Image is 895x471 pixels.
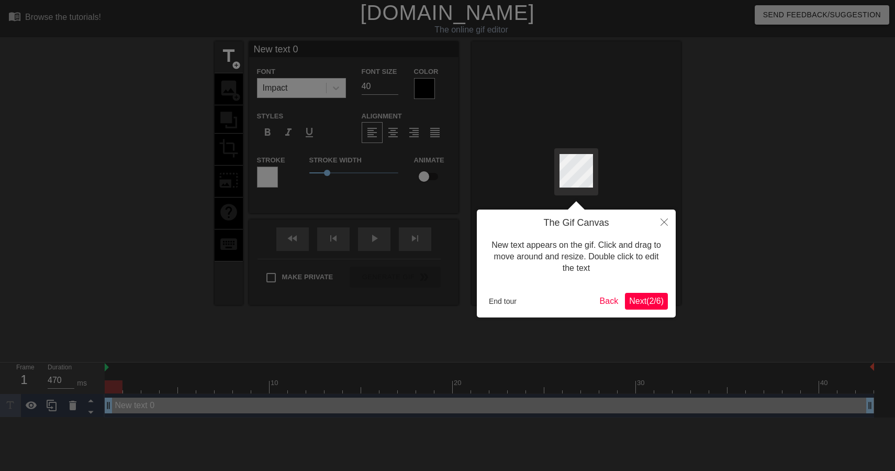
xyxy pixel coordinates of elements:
[485,293,521,309] button: End tour
[485,217,668,229] h4: The Gif Canvas
[596,293,623,310] button: Back
[629,297,664,305] span: Next ( 2 / 6 )
[625,293,668,310] button: Next
[485,229,668,285] div: New text appears on the gif. Click and drag to move around and resize. Double click to edit the text
[653,210,676,234] button: Close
